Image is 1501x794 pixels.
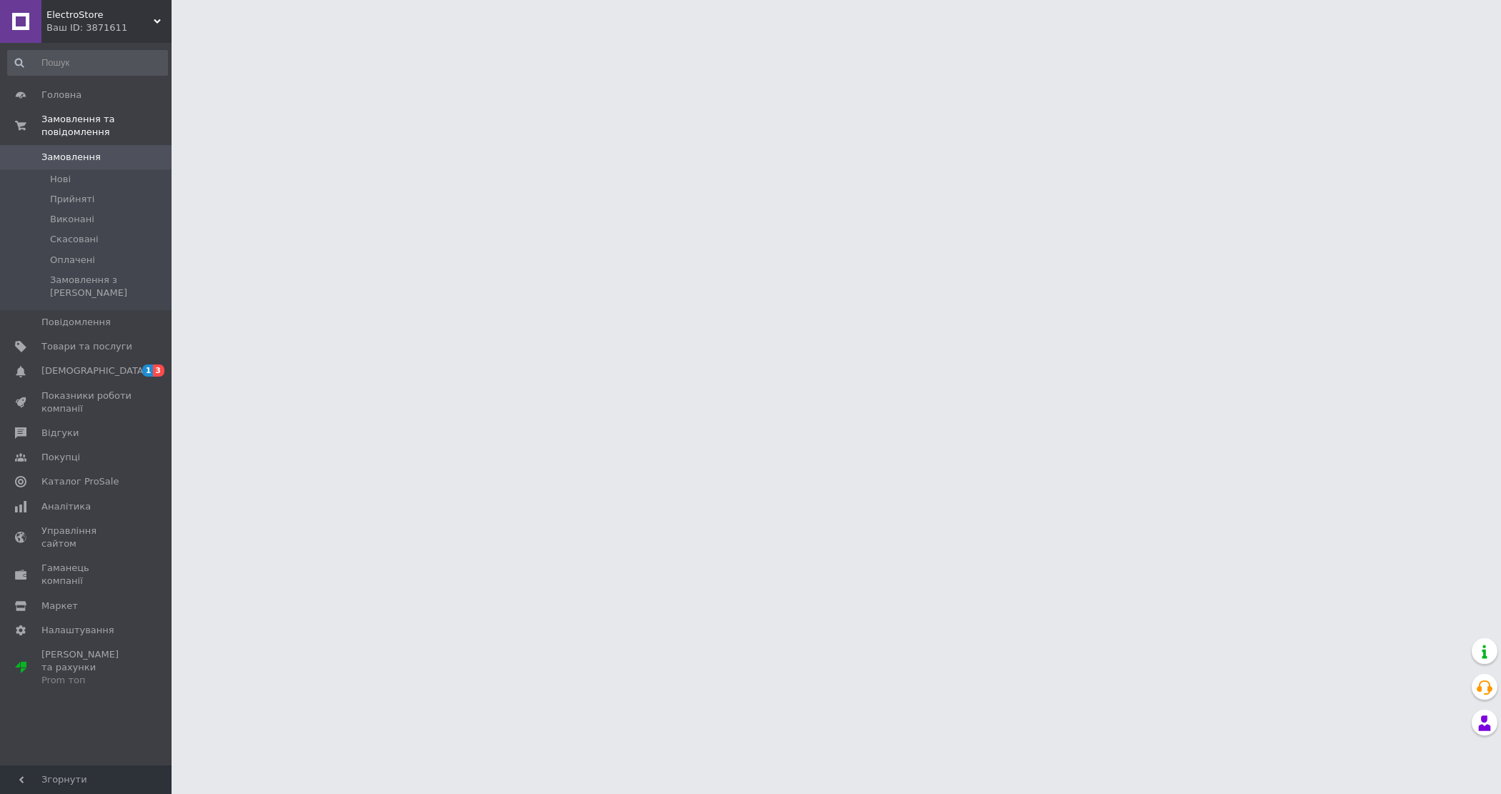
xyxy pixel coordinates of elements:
[41,427,79,440] span: Відгуки
[41,451,80,464] span: Покупці
[41,316,111,329] span: Повідомлення
[41,562,132,587] span: Гаманець компанії
[50,193,94,206] span: Прийняті
[50,213,94,226] span: Виконані
[41,500,91,513] span: Аналітика
[41,475,119,488] span: Каталог ProSale
[46,9,154,21] span: ElectroStore
[50,233,99,246] span: Скасовані
[41,340,132,353] span: Товари та послуги
[50,173,71,186] span: Нові
[142,364,154,377] span: 1
[153,364,164,377] span: 3
[41,364,147,377] span: [DEMOGRAPHIC_DATA]
[41,600,78,612] span: Маркет
[50,254,95,267] span: Оплачені
[41,525,132,550] span: Управління сайтом
[41,624,114,637] span: Налаштування
[41,113,172,139] span: Замовлення та повідомлення
[7,50,168,76] input: Пошук
[41,389,132,415] span: Показники роботи компанії
[41,674,132,687] div: Prom топ
[41,151,101,164] span: Замовлення
[41,648,132,688] span: [PERSON_NAME] та рахунки
[41,89,81,101] span: Головна
[50,274,167,299] span: Замовлення з [PERSON_NAME]
[46,21,172,34] div: Ваш ID: 3871611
